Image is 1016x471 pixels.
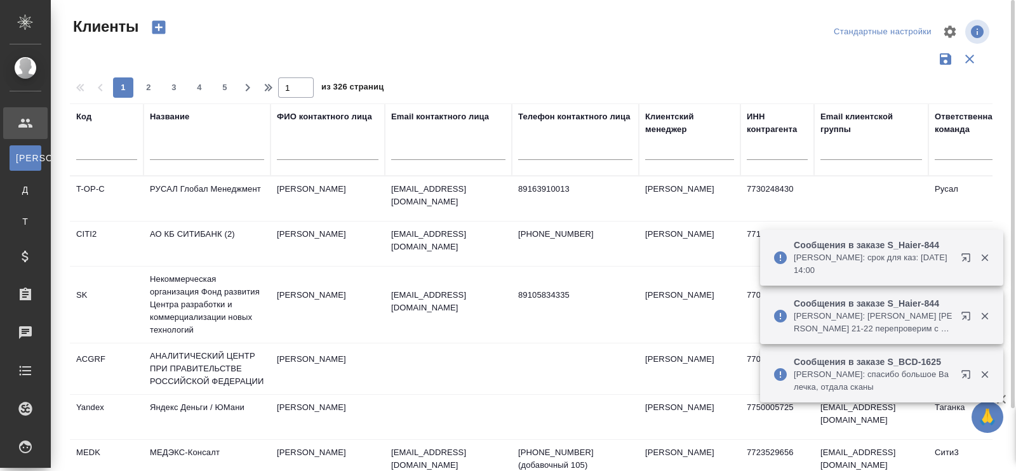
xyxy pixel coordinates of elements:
a: Т [10,209,41,234]
div: Клиентский менеджер [645,110,734,136]
button: 5 [215,77,235,98]
button: Создать [144,17,174,38]
td: Яндекс Деньги / ЮМани [144,395,271,439]
span: 3 [164,81,184,94]
p: [PERSON_NAME]: срок для каз: [DATE] 14:00 [794,251,952,277]
button: Сохранить фильтры [933,47,958,71]
p: [EMAIL_ADDRESS][DOMAIN_NAME] [391,183,505,208]
td: [PERSON_NAME] [271,347,385,391]
td: [PERSON_NAME] [639,347,740,391]
td: [PERSON_NAME] [271,222,385,266]
span: 2 [138,81,159,94]
p: [PERSON_NAME]: [PERSON_NAME] [PERSON_NAME] 21-22 перепроверим с фабрикой корректность значений. Д... [794,310,952,335]
td: 7701058410 [740,282,814,327]
td: АНАЛИТИЧЕСКИЙ ЦЕНТР ПРИ ПРАВИТЕЛЬСТВЕ РОССИЙСКОЙ ФЕДЕРАЦИИ [144,343,271,394]
button: Открыть в новой вкладке [953,303,984,334]
td: [PERSON_NAME] [271,282,385,327]
td: Yandex [70,395,144,439]
div: Код [76,110,91,123]
p: 89105834335 [518,289,632,302]
button: Сбросить фильтры [958,47,982,71]
p: [EMAIL_ADDRESS][DOMAIN_NAME] [391,289,505,314]
div: Email контактного лица [391,110,489,123]
div: ФИО контактного лица [277,110,372,123]
a: [PERSON_NAME] [10,145,41,171]
p: [PHONE_NUMBER] [518,228,632,241]
td: АО КБ СИТИБАНК (2) [144,222,271,266]
span: Клиенты [70,17,138,37]
td: T-OP-C [70,176,144,221]
td: [PERSON_NAME] [639,395,740,439]
span: Т [16,215,35,228]
span: Д [16,183,35,196]
span: Настроить таблицу [935,17,965,47]
div: Телефон контактного лица [518,110,631,123]
div: split button [831,22,935,42]
p: 89163910013 [518,183,632,196]
button: Закрыть [972,252,998,263]
span: 4 [189,81,210,94]
td: 7710401987 [740,222,814,266]
td: 7750005725 [740,395,814,439]
span: [PERSON_NAME] [16,152,35,164]
button: Закрыть [972,369,998,380]
button: Открыть в новой вкладке [953,245,984,275]
td: [PERSON_NAME] [271,395,385,439]
span: Посмотреть информацию [965,20,992,44]
td: [PERSON_NAME] [639,176,740,221]
td: 7730248430 [740,176,814,221]
p: [PERSON_NAME]: спасибо большое Валечка, отдала сканы [794,368,952,394]
td: [EMAIL_ADDRESS][DOMAIN_NAME] [814,222,928,266]
button: Открыть в новой вкладке [953,362,984,392]
span: из 326 страниц [321,79,384,98]
td: [PERSON_NAME] [271,176,385,221]
p: Сообщения в заказе S_Haier-844 [794,239,952,251]
td: 7708244720 [740,347,814,391]
div: Название [150,110,189,123]
div: Email клиентской группы [820,110,922,136]
p: [EMAIL_ADDRESS][DOMAIN_NAME] [391,228,505,253]
td: Некоммерческая организация Фонд развития Центра разработки и коммерциализации новых технологий [144,267,271,343]
td: РУСАЛ Глобал Менеджмент [144,176,271,221]
td: SK [70,282,144,327]
td: CITI2 [70,222,144,266]
p: Сообщения в заказе S_BCD-1625 [794,355,952,368]
div: ИНН контрагента [747,110,808,136]
button: Закрыть [972,310,998,322]
span: 5 [215,81,235,94]
p: Сообщения в заказе S_Haier-844 [794,297,952,310]
td: [PERSON_NAME] [639,222,740,266]
a: Д [10,177,41,202]
td: [PERSON_NAME] [639,282,740,327]
button: 4 [189,77,210,98]
td: ACGRF [70,347,144,391]
button: 2 [138,77,159,98]
button: 3 [164,77,184,98]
